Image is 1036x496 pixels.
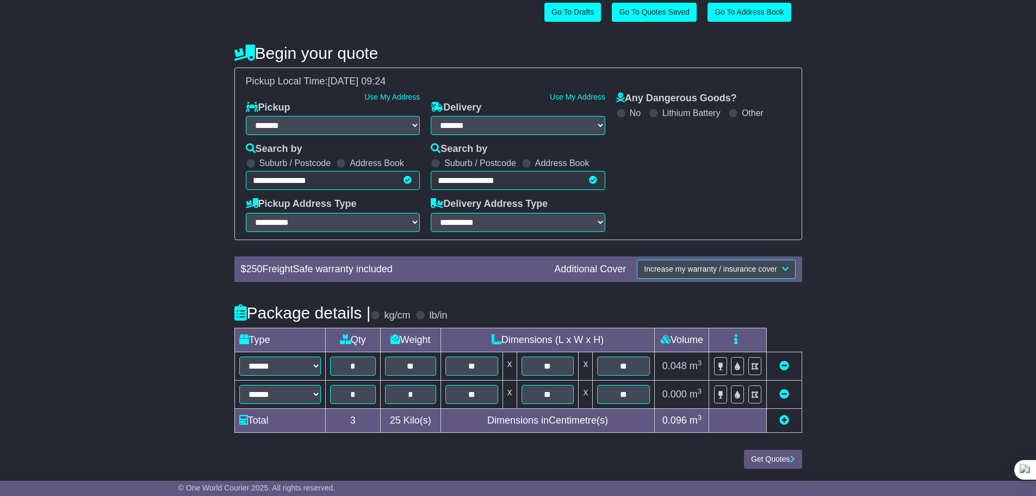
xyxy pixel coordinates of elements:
label: Lithium Battery [662,108,721,118]
label: Any Dangerous Goods? [616,93,737,105]
a: Use My Address [364,93,420,101]
td: x [579,380,593,408]
h4: Package details | [234,304,371,322]
div: Additional Cover [549,264,631,275]
label: Pickup Address Type [246,198,357,210]
span: m [690,415,702,426]
span: 250 [246,264,263,274]
td: Dimensions (L x W x H) [441,328,655,352]
label: Search by [431,143,487,155]
span: © One World Courier 2025. All rights reserved. [178,483,336,492]
button: Get Quotes [744,450,802,469]
a: Add new item [779,415,789,426]
td: 3 [325,408,380,432]
div: Pickup Local Time: [240,76,796,88]
label: kg/cm [384,310,410,322]
div: $ FreightSafe warranty included [235,264,549,275]
label: Address Book [350,158,404,168]
span: m [690,389,702,400]
span: [DATE] 09:24 [328,76,386,87]
span: 0.048 [662,360,687,371]
td: Type [234,328,325,352]
a: Go To Drafts [544,3,601,22]
button: Increase my warranty / insurance cover [637,260,795,279]
span: Increase my warranty / insurance cover [644,265,777,273]
a: Go To Address Book [708,3,791,22]
label: Delivery Address Type [431,198,548,210]
a: Go To Quotes Saved [612,3,697,22]
td: Qty [325,328,380,352]
label: Other [742,108,764,118]
a: Remove this item [779,389,789,400]
label: Delivery [431,102,481,114]
h4: Begin your quote [234,44,802,62]
label: No [630,108,641,118]
a: Remove this item [779,360,789,371]
label: Suburb / Postcode [444,158,516,168]
span: 0.000 [662,389,687,400]
td: Volume [655,328,709,352]
label: Address Book [535,158,590,168]
td: Weight [380,328,441,352]
sup: 3 [698,387,702,395]
span: 25 [390,415,401,426]
td: x [579,352,593,380]
label: Suburb / Postcode [259,158,331,168]
td: Kilo(s) [380,408,441,432]
td: Dimensions in Centimetre(s) [441,408,655,432]
td: Total [234,408,325,432]
sup: 3 [698,359,702,367]
label: lb/in [429,310,447,322]
span: m [690,360,702,371]
label: Pickup [246,102,290,114]
span: 0.096 [662,415,687,426]
sup: 3 [698,413,702,421]
td: x [503,352,517,380]
label: Search by [246,143,302,155]
td: x [503,380,517,408]
a: Use My Address [550,93,605,101]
